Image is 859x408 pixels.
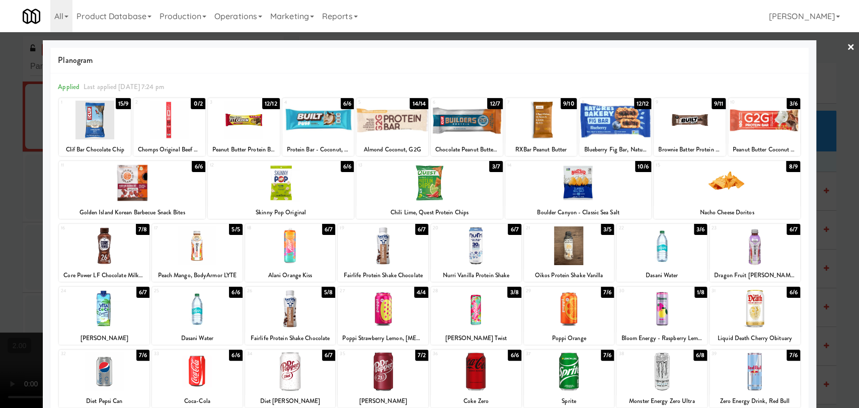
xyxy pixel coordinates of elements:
div: Protein Bar - Coconut, Built Puff [282,143,354,156]
div: 6/7 [508,224,521,235]
div: 30 [618,287,662,295]
div: Peanut Butter Coconut Chocolate, G2G [728,143,800,156]
div: Dasani Water [618,269,706,282]
div: Chomps Original Beef Stick, Mild [133,143,205,156]
div: 5/8 [322,287,335,298]
div: 3/6 [694,224,707,235]
div: Oikos Protein Shake Vanilla [525,269,613,282]
div: 297/6Poppi Orange [524,287,614,345]
div: Liquid Death Cherry Obituary [710,332,800,345]
div: 6/6 [341,161,354,172]
div: 1 [61,98,95,107]
div: 6/8 [693,350,707,361]
div: [PERSON_NAME] [338,395,428,407]
div: 6/7 [787,224,800,235]
div: 812/12Blueberry Fig Bar, Nature's Bakery [579,98,651,156]
div: Dasani Water [152,332,243,345]
div: Poppi Strawberry Lemon, [MEDICAL_DATA] Soda [339,332,427,345]
div: 283/8[PERSON_NAME] Twist [431,287,521,345]
div: [PERSON_NAME] [60,332,148,345]
div: 6/6 [229,350,242,361]
div: 4/4 [414,287,428,298]
div: Bloom Energy - Raspberry Lemon [616,332,707,345]
div: 11 [61,161,132,170]
div: Boulder Canyon - Classic Sea Salt [505,206,651,219]
div: [PERSON_NAME] [339,395,427,407]
div: 357/2[PERSON_NAME] [338,350,428,407]
div: Alani Orange Kiss [247,269,334,282]
div: 34 [247,350,290,358]
div: 26 [247,287,290,295]
div: Poppi Orange [524,332,614,345]
div: Coca-Cola [152,395,243,407]
div: 10 [730,98,764,107]
div: 3/8 [507,287,521,298]
div: Alani Orange Kiss [245,269,336,282]
div: 24 [61,287,104,295]
div: 6 [433,98,466,107]
div: 175/5Peach Mango, BodyArmor LYTE [152,224,243,282]
div: 17 [154,224,197,232]
div: 196/7Fairlife Protein Shake Chocolate [338,224,428,282]
div: 7/2 [415,350,428,361]
div: 103/6Peanut Butter Coconut Chocolate, G2G [728,98,800,156]
div: 1410/6Boulder Canyon - Classic Sea Salt [505,161,651,219]
div: 6/6 [192,161,205,172]
div: 7/8 [136,224,149,235]
div: Coca-Cola [153,395,241,407]
div: 126/6Skinny Pop Original [208,161,354,219]
div: 6/7 [322,350,335,361]
div: 327/6Diet Pepsi Can [59,350,149,407]
div: 15 [656,161,727,170]
div: Chili Lime, Quest Protein Chips [356,206,502,219]
div: 2 [135,98,169,107]
div: 36 [433,350,476,358]
div: Chocolate Peanut Butter, Clif Builders Protein Bars [431,143,503,156]
img: Micromart [23,8,40,25]
div: Golden Island Korean Barbecue Snack Bites [60,206,203,219]
div: 25 [154,287,197,295]
div: 3/7 [489,161,502,172]
div: 20 [433,224,476,232]
div: 12 [210,161,281,170]
div: 8 [581,98,615,107]
div: 612/7Chocolate Peanut Butter, Clif Builders Protein Bars [431,98,503,156]
div: Almond Coconut, G2G [356,143,428,156]
div: 14/14 [410,98,428,109]
div: 9 [656,98,689,107]
div: 0/2 [191,98,205,109]
div: Skinny Pop Original [209,206,352,219]
a: × [847,32,855,63]
div: 18 [247,224,290,232]
div: Nacho Cheese Doritos [655,206,798,219]
div: Diet [PERSON_NAME] [247,395,334,407]
div: Diet Pepsi Can [59,395,149,407]
div: 115/9Clif Bar Chocolate Chip [59,98,131,156]
div: Peanut Butter Protein Bar, FITCRUNCH [208,143,280,156]
div: 3/5 [601,224,614,235]
div: 236/7Dragon Fruit [PERSON_NAME], BodyArmor LYTE [710,224,800,282]
div: 6/6 [787,287,800,298]
span: Planogram [58,53,801,68]
div: 7/6 [601,350,614,361]
div: 19 [340,224,383,232]
div: Golden Island Korean Barbecue Snack Bites [59,206,205,219]
div: Nurri Vanilla Protein Shake [431,269,521,282]
div: Monster Energy Zero Ultra [618,395,706,407]
div: Clif Bar Chocolate Chip [60,143,129,156]
div: Chocolate Peanut Butter, Clif Builders Protein Bars [432,143,501,156]
div: 336/6Coca-Cola [152,350,243,407]
div: 37 [526,350,569,358]
div: Coke Zero [431,395,521,407]
div: Blueberry Fig Bar, Nature's Bakery [581,143,650,156]
div: Zero Energy Drink, Red Bull [710,395,800,407]
div: Fairlife Protein Shake Chocolate [245,332,336,345]
div: Peach Mango, BodyArmor LYTE [152,269,243,282]
div: 46/6Protein Bar - Coconut, Built Puff [282,98,354,156]
div: Diet [PERSON_NAME] [245,395,336,407]
div: 38 [618,350,662,358]
div: 7/6 [787,350,800,361]
div: Core Power LF Chocolate Milkshake [60,269,148,282]
div: Dasani Water [616,269,707,282]
div: 5/5 [229,224,242,235]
